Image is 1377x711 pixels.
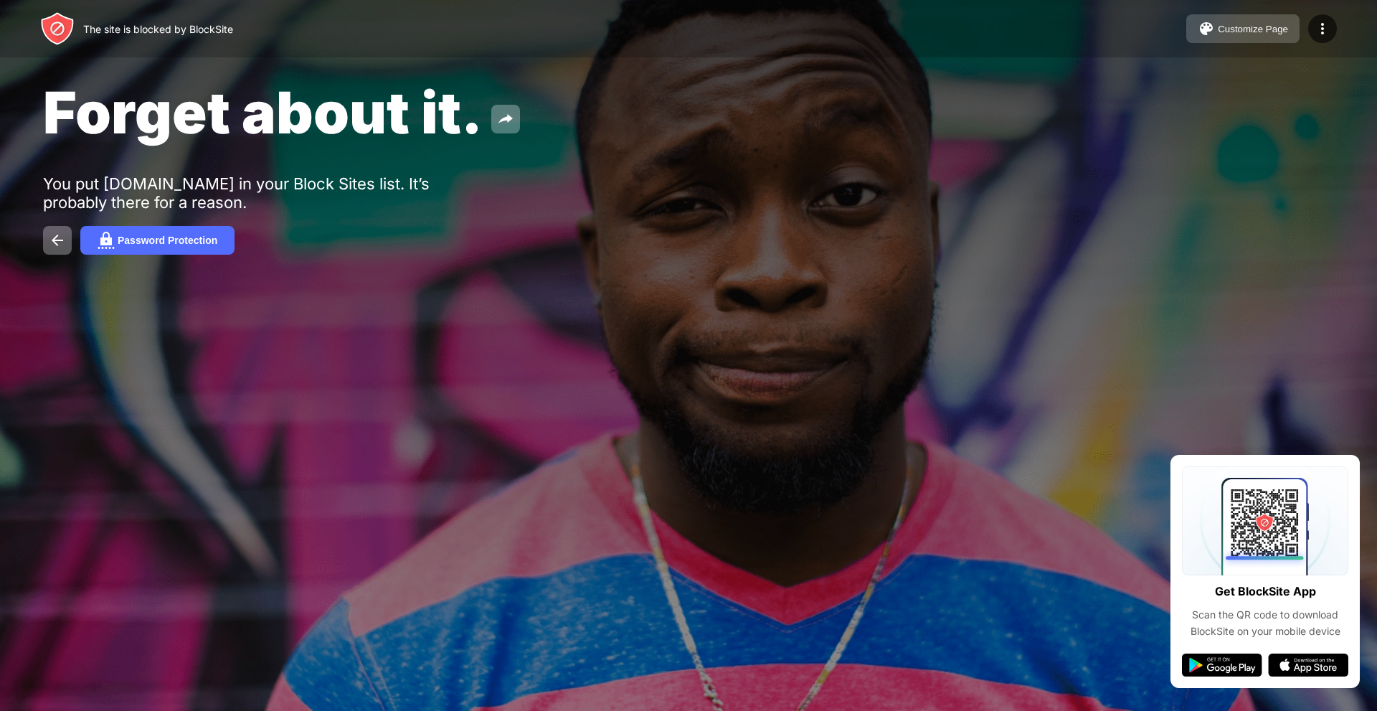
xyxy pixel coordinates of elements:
div: The site is blocked by BlockSite [83,23,233,35]
img: back.svg [49,232,66,249]
div: You put [DOMAIN_NAME] in your Block Sites list. It’s probably there for a reason. [43,174,486,212]
img: qrcode.svg [1182,466,1348,575]
img: pallet.svg [1198,20,1215,37]
img: password.svg [98,232,115,249]
button: Password Protection [80,226,235,255]
div: Customize Page [1218,24,1288,34]
span: Forget about it. [43,77,483,147]
div: Scan the QR code to download BlockSite on your mobile device [1182,607,1348,639]
div: Get BlockSite App [1215,581,1316,602]
div: Password Protection [118,235,217,246]
img: app-store.svg [1268,654,1348,677]
img: menu-icon.svg [1314,20,1331,37]
img: share.svg [497,110,514,128]
button: Customize Page [1186,14,1300,43]
img: header-logo.svg [40,11,75,46]
img: google-play.svg [1182,654,1262,677]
